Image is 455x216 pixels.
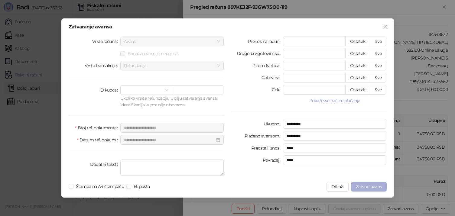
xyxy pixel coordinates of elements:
label: Datum ref. dokum. [77,135,120,145]
label: ID kupca [99,85,120,95]
span: Štampa na A4 štampaču [73,183,127,190]
div: Zatvaranje avansa [69,24,387,29]
label: Gotovina [262,73,283,82]
button: Zatvori avans [351,182,387,192]
button: Ostatak [345,49,370,58]
span: Zatvori [381,24,390,29]
span: Zatvori avans [356,184,382,189]
span: El. pošta [131,183,152,190]
div: Ukoliko vršite refundaciju u cilju zatvaranja avansa, identifikacija kupca nije obavezna [120,95,224,108]
label: Preostali iznos [251,143,283,153]
button: Ostatak [345,61,370,70]
button: Sve [370,73,386,82]
span: Konačan iznos je nepoznat [125,50,181,57]
button: Ostatak [345,73,370,82]
button: Otkaži [327,182,349,192]
label: Plaćeno avansom [245,131,283,141]
label: Platna kartica [252,61,283,70]
button: Prikaži sve načine plaćanja [283,97,387,104]
label: Prenos na račun [248,37,283,46]
button: Sve [370,85,386,95]
input: Broj ref. dokumenta [120,123,224,133]
button: Close [381,22,390,32]
label: Drugo bezgotovinsko [237,49,283,58]
input: Datum ref. dokum. [124,137,215,143]
label: Dodatni tekst [90,160,120,169]
label: Ček [272,85,283,95]
label: Ukupno [264,119,283,129]
button: Sve [370,37,386,46]
button: Sve [370,49,386,58]
button: Ostatak [345,37,370,46]
label: Povraćaj [263,155,283,165]
label: Vrsta računa [92,37,120,46]
textarea: Dodatni tekst [120,160,224,176]
span: Avans [124,37,220,46]
label: Broj ref. dokumenta [75,123,120,133]
span: Refundacija [124,61,220,70]
span: close [383,24,388,29]
button: Ostatak [345,85,370,95]
button: Sve [370,61,386,70]
label: Vrsta transakcije [85,61,120,70]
